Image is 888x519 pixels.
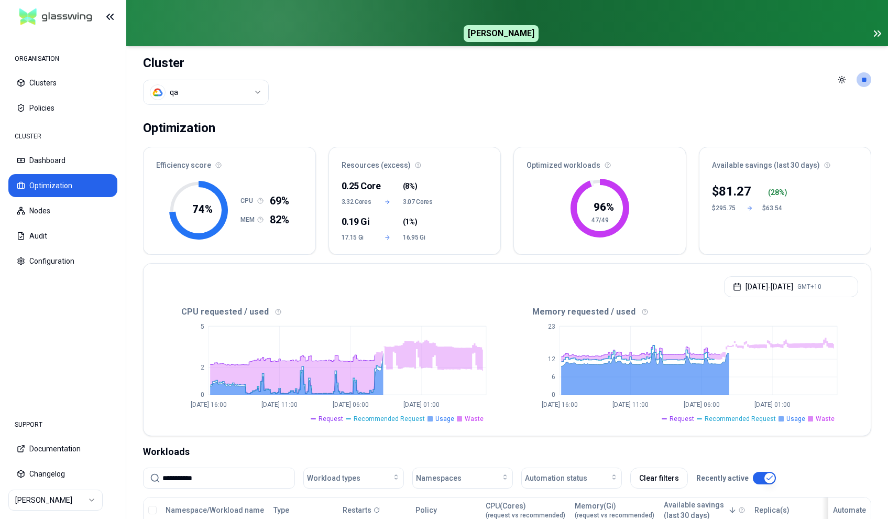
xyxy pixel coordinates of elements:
[552,373,555,381] tspan: 6
[152,87,163,98] img: gcp
[240,215,257,224] h1: MEM
[143,117,215,138] div: Optimization
[548,355,555,363] tspan: 12
[261,401,298,408] tspan: [DATE] 11:00
[354,415,425,423] span: Recommended Request
[270,193,289,208] span: 69%
[143,80,269,105] button: Select a value
[465,415,484,423] span: Waste
[712,183,751,200] div: $
[329,147,501,177] div: Resources (excess)
[8,48,117,69] div: ORGANISATION
[8,462,117,485] button: Changelog
[705,415,776,423] span: Recommended Request
[201,364,204,371] tspan: 2
[143,55,269,71] h1: Cluster
[630,468,688,489] button: Clear filters
[507,306,858,318] div: Memory requested / used
[403,233,434,242] span: 16.95 Gi
[771,187,779,198] p: 28
[403,198,434,206] span: 3.07 Cores
[8,126,117,147] div: CLUSTER
[552,391,555,398] tspan: 0
[797,283,821,291] span: GMT+10
[303,468,404,489] button: Workload types
[719,183,751,200] p: 81.27
[319,415,343,423] span: Request
[514,147,686,177] div: Optimized workloads
[343,505,371,515] p: Restarts
[342,198,372,206] span: 3.32 Cores
[696,473,749,483] p: Recently active
[192,203,213,215] tspan: 74 %
[405,217,414,227] span: 1%
[15,5,96,29] img: GlassWing
[270,212,289,227] span: 82%
[8,250,117,273] button: Configuration
[8,199,117,222] button: Nodes
[8,437,117,460] button: Documentation
[240,197,257,205] h1: CPU
[435,415,454,423] span: Usage
[342,214,372,229] div: 0.19 Gi
[542,401,578,408] tspan: [DATE] 16:00
[593,201,613,213] tspan: 96 %
[415,505,476,515] div: Policy
[8,96,117,120] button: Policies
[699,147,871,177] div: Available savings (last 30 days)
[525,473,587,483] span: Automation status
[684,401,720,408] tspan: [DATE] 06:00
[143,445,871,459] div: Workloads
[816,415,835,423] span: Waste
[8,224,117,247] button: Audit
[342,233,372,242] span: 17.15 Gi
[333,401,369,408] tspan: [DATE] 06:00
[170,87,178,98] div: qa
[8,149,117,172] button: Dashboard
[416,473,462,483] span: Namespaces
[833,505,866,515] div: Automate
[307,473,360,483] span: Workload types
[464,25,539,42] span: [PERSON_NAME]
[8,414,117,435] div: SUPPORT
[670,415,694,423] span: Request
[754,401,791,408] tspan: [DATE] 01:00
[403,217,417,227] span: ( )
[403,401,440,408] tspan: [DATE] 01:00
[521,468,622,489] button: Automation status
[201,391,204,398] tspan: 0
[8,71,117,94] button: Clusters
[191,401,227,408] tspan: [DATE] 16:00
[724,276,858,297] button: [DATE]-[DATE]GMT+10
[548,323,555,330] tspan: 23
[412,468,513,489] button: Namespaces
[144,147,315,177] div: Efficiency score
[403,181,417,191] span: ( )
[201,323,204,330] tspan: 5
[8,174,117,197] button: Optimization
[156,306,507,318] div: CPU requested / used
[591,217,608,224] tspan: 47/49
[768,187,787,198] div: ( %)
[612,401,649,408] tspan: [DATE] 11:00
[712,204,737,212] div: $295.75
[342,179,372,193] div: 0.25 Core
[786,415,805,423] span: Usage
[762,204,787,212] div: $63.54
[405,181,414,191] span: 8%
